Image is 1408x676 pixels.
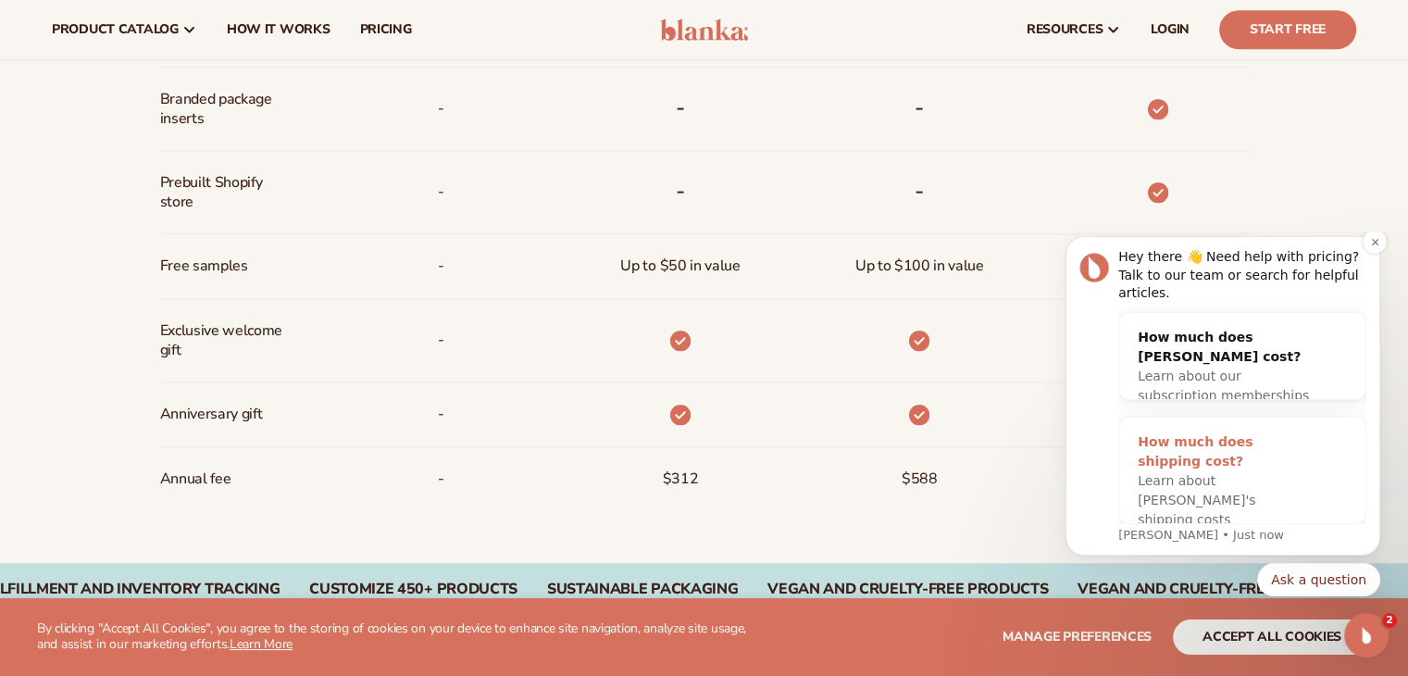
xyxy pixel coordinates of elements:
b: - [915,176,924,206]
a: Start Free [1219,10,1356,49]
div: SUSTAINABLE PACKAGING [547,581,738,598]
span: Free samples [160,249,248,283]
p: By clicking "Accept All Cookies", you agree to the storing of cookies on your device to enhance s... [37,621,767,653]
span: Manage preferences [1003,628,1152,645]
span: Up to $50 in value [620,249,740,283]
img: logo [660,19,748,41]
span: product catalog [52,22,179,37]
div: Quick reply options [28,332,343,365]
span: - [438,249,444,283]
span: LOGIN [1151,22,1190,37]
span: $588 [902,462,938,496]
span: Prebuilt Shopify store [160,166,283,219]
span: Anniversary gift [160,397,263,432]
span: - [438,175,444,209]
div: VEGAN AND CRUELTY-FREE PRODUCTS [767,581,1048,598]
span: - [438,462,444,496]
span: How It Works [227,22,330,37]
div: CUSTOMIZE 450+ PRODUCTS [309,581,517,598]
span: - [438,323,444,357]
span: - [438,397,444,432]
span: - [438,92,444,126]
b: - [676,93,685,122]
b: - [676,176,685,206]
span: Annual fee [160,462,231,496]
span: resources [1027,22,1103,37]
button: Quick reply: Ask a question [219,332,343,365]
iframe: Intercom notifications message [1038,232,1408,667]
b: - [915,93,924,122]
a: Learn More [230,635,293,653]
span: 2 [1382,613,1397,628]
span: Exclusive welcome gift [160,314,283,368]
span: Up to $100 in value [855,249,984,283]
span: pricing [359,22,411,37]
span: $312 [663,462,699,496]
span: Branded package inserts [160,82,283,136]
button: Manage preferences [1003,620,1152,655]
iframe: Intercom live chat [1344,613,1389,657]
